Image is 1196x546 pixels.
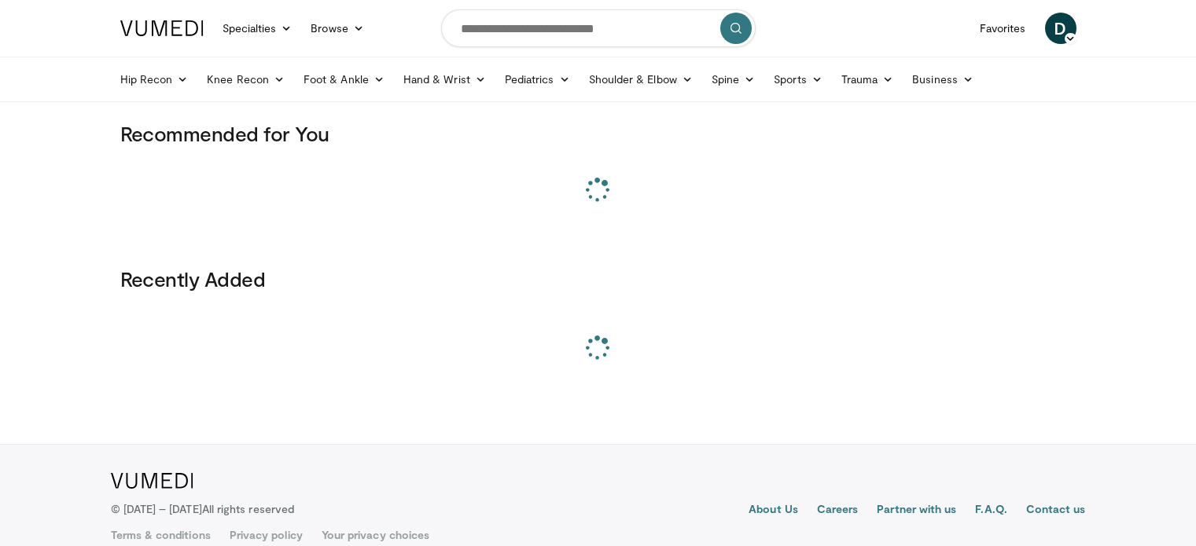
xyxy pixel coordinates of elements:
a: Careers [817,501,859,520]
a: Partner with us [877,501,956,520]
a: Pediatrics [495,64,580,95]
a: Hand & Wrist [394,64,495,95]
a: Foot & Ankle [294,64,394,95]
a: Business [903,64,983,95]
a: Sports [764,64,832,95]
a: Contact us [1026,501,1086,520]
a: D [1045,13,1076,44]
a: About Us [749,501,798,520]
input: Search topics, interventions [441,9,756,47]
a: Shoulder & Elbow [580,64,702,95]
img: VuMedi Logo [120,20,204,36]
a: Hip Recon [111,64,198,95]
a: Favorites [970,13,1036,44]
a: Specialties [213,13,302,44]
a: Privacy policy [230,527,303,543]
a: F.A.Q. [975,501,1006,520]
span: All rights reserved [202,502,294,515]
h3: Recommended for You [120,121,1076,146]
a: Terms & conditions [111,527,211,543]
a: Browse [301,13,374,44]
a: Your privacy choices [322,527,429,543]
img: VuMedi Logo [111,473,193,489]
a: Trauma [832,64,903,95]
h3: Recently Added [120,266,1076,291]
a: Spine [702,64,764,95]
a: Knee Recon [197,64,294,95]
p: © [DATE] – [DATE] [111,501,295,517]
